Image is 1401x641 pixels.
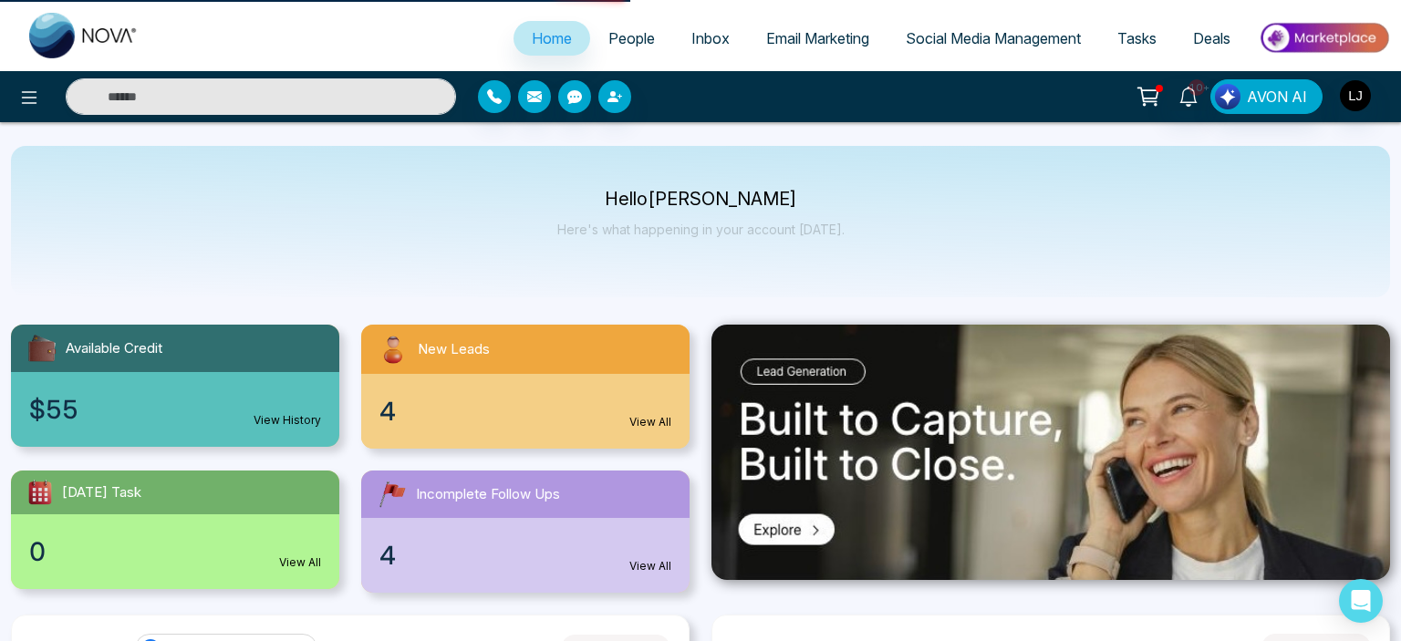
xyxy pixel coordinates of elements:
a: 10+ [1167,79,1210,111]
img: User Avatar [1340,80,1371,111]
span: New Leads [418,339,490,360]
a: People [590,21,673,56]
div: Open Intercom Messenger [1339,579,1383,623]
span: 0 [29,532,46,571]
img: Lead Flow [1215,84,1240,109]
span: Available Credit [66,338,162,359]
p: Hello [PERSON_NAME] [557,191,845,207]
a: Tasks [1099,21,1175,56]
a: View All [629,558,671,574]
img: Nova CRM Logo [29,13,139,58]
img: availableCredit.svg [26,332,58,365]
span: Email Marketing [766,29,869,47]
img: Market-place.gif [1258,17,1390,58]
span: Social Media Management [906,29,1081,47]
a: Social Media Management [887,21,1099,56]
a: Home [514,21,590,56]
span: 10+ [1188,79,1205,96]
p: Here's what happening in your account [DATE]. [557,222,845,237]
span: Deals [1193,29,1230,47]
span: Tasks [1117,29,1157,47]
a: Email Marketing [748,21,887,56]
a: View All [629,414,671,430]
img: newLeads.svg [376,332,410,367]
img: followUps.svg [376,478,409,511]
span: [DATE] Task [62,482,141,503]
button: AVON AI [1210,79,1323,114]
span: Inbox [691,29,730,47]
img: todayTask.svg [26,478,55,507]
span: Home [532,29,572,47]
a: Inbox [673,21,748,56]
span: Incomplete Follow Ups [416,484,560,505]
a: Deals [1175,21,1249,56]
a: New Leads4View All [350,325,700,449]
span: $55 [29,390,78,429]
span: AVON AI [1247,86,1307,108]
a: Incomplete Follow Ups4View All [350,470,700,593]
a: View History [254,412,321,429]
a: View All [279,554,321,571]
span: 4 [379,536,396,574]
span: People [608,29,655,47]
img: . [711,325,1390,580]
span: 4 [379,392,396,430]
